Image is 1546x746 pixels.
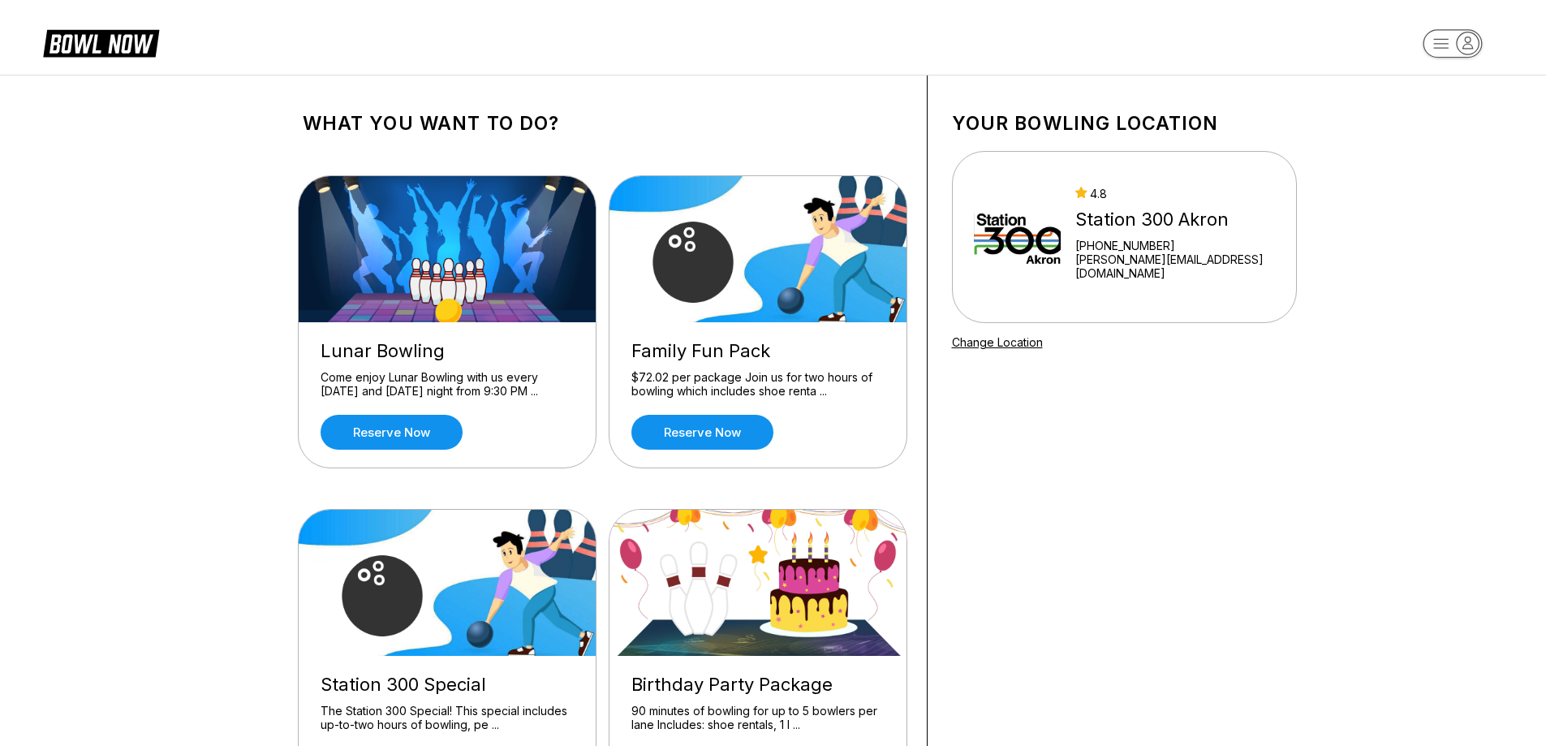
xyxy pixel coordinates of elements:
div: Station 300 Akron [1075,209,1275,231]
h1: What you want to do? [303,112,902,135]
div: 4.8 [1075,187,1275,201]
div: Station 300 Special [321,674,574,696]
a: Reserve now [321,415,463,450]
a: Reserve now [631,415,773,450]
div: Family Fun Pack [631,340,885,362]
img: Station 300 Special [299,510,597,656]
img: Station 300 Akron [974,176,1061,298]
img: Birthday Party Package [609,510,908,656]
div: The Station 300 Special! This special includes up-to-two hours of bowling, pe ... [321,704,574,732]
div: Come enjoy Lunar Bowling with us every [DATE] and [DATE] night from 9:30 PM ... [321,370,574,399]
img: Family Fun Pack [609,176,908,322]
img: Lunar Bowling [299,176,597,322]
h1: Your bowling location [952,112,1297,135]
a: [PERSON_NAME][EMAIL_ADDRESS][DOMAIN_NAME] [1075,252,1275,280]
a: Change Location [952,335,1043,349]
div: $72.02 per package Join us for two hours of bowling which includes shoe renta ... [631,370,885,399]
div: 90 minutes of bowling for up to 5 bowlers per lane Includes: shoe rentals, 1 l ... [631,704,885,732]
div: Lunar Bowling [321,340,574,362]
div: Birthday Party Package [631,674,885,696]
div: [PHONE_NUMBER] [1075,239,1275,252]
